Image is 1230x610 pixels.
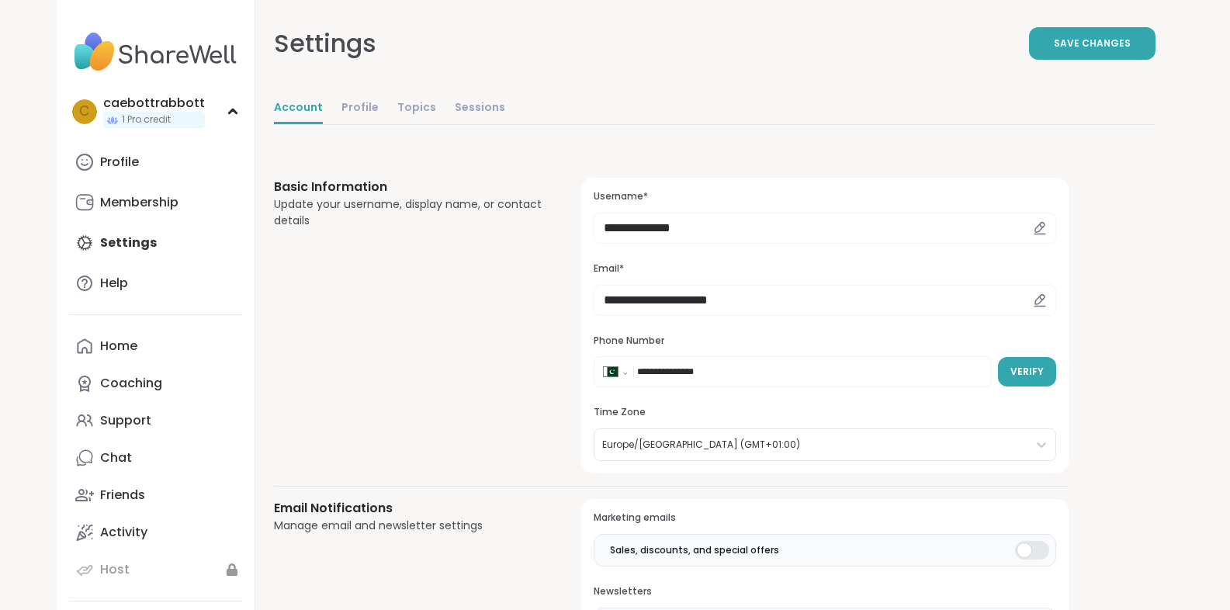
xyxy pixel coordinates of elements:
[69,25,242,79] img: ShareWell Nav Logo
[397,93,436,124] a: Topics
[69,402,242,439] a: Support
[100,487,145,504] div: Friends
[69,477,242,514] a: Friends
[69,439,242,477] a: Chat
[100,338,137,355] div: Home
[100,449,132,466] div: Chat
[594,190,1055,203] h3: Username*
[274,499,545,518] h3: Email Notifications
[103,95,205,112] div: caebottrabbott
[122,113,171,127] span: 1 Pro credit
[594,511,1055,525] h3: Marketing emails
[100,194,178,211] div: Membership
[998,357,1056,386] button: Verify
[69,328,242,365] a: Home
[69,365,242,402] a: Coaching
[69,144,242,181] a: Profile
[1054,36,1131,50] span: Save Changes
[455,93,505,124] a: Sessions
[594,334,1055,348] h3: Phone Number
[274,178,545,196] h3: Basic Information
[594,585,1055,598] h3: Newsletters
[69,514,242,551] a: Activity
[274,25,376,62] div: Settings
[1029,27,1156,60] button: Save Changes
[69,184,242,221] a: Membership
[100,412,151,429] div: Support
[69,551,242,588] a: Host
[610,543,779,557] span: Sales, discounts, and special offers
[594,406,1055,419] h3: Time Zone
[79,102,89,122] span: c
[274,196,545,229] div: Update your username, display name, or contact details
[100,275,128,292] div: Help
[594,262,1055,276] h3: Email*
[274,93,323,124] a: Account
[274,518,545,534] div: Manage email and newsletter settings
[1010,365,1044,379] span: Verify
[69,265,242,302] a: Help
[100,375,162,392] div: Coaching
[100,154,139,171] div: Profile
[100,524,147,541] div: Activity
[341,93,379,124] a: Profile
[100,561,130,578] div: Host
